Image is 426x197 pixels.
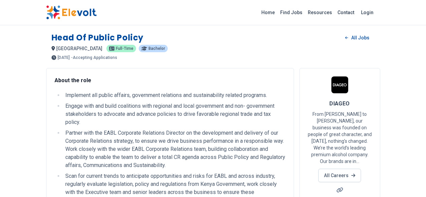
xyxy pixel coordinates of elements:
[308,111,372,165] p: From [PERSON_NAME] to [PERSON_NAME], our business was founded on people of great character, and [...
[52,32,144,43] h1: Head of Public Policy
[46,5,97,20] img: Elevolt
[63,91,286,99] li: Implement all public affairs, government relations and sustainability related programs.
[259,7,277,18] a: Home
[340,33,374,43] a: All Jobs
[335,7,357,18] a: Contact
[116,46,133,51] span: Full-time
[55,77,91,84] strong: About the role
[305,7,335,18] a: Resources
[58,56,70,60] span: [DATE]
[63,102,286,126] li: Engage with and build coalitions with regional and local government and non- government stakehold...
[357,6,378,19] a: Login
[329,100,350,107] span: DIAGEO
[277,7,305,18] a: Find Jobs
[63,129,286,169] li: Partner with the EABL Corporate Relations Director on the development and delivery of our Corpora...
[71,56,117,60] p: - Accepting Applications
[56,46,102,51] span: [GEOGRAPHIC_DATA]
[331,76,348,93] img: DIAGEO
[149,46,165,51] span: Bachelor
[318,169,361,182] a: All Careers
